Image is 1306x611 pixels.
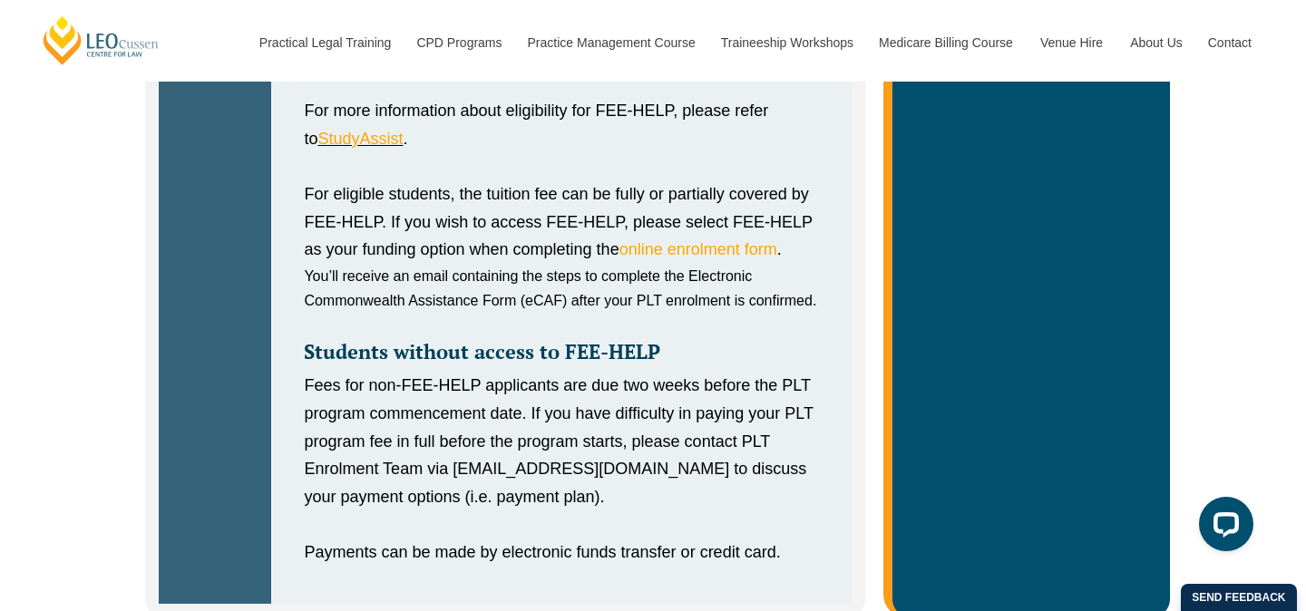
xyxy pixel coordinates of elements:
[304,268,816,308] span: You’ll receive an email containing the steps to complete the Electronic Commonwealth Assistance F...
[304,180,818,264] div: For eligible students, the tuition fee can be fully or partially covered by FEE-HELP. If you wish...
[246,4,404,82] a: Practical Legal Training
[403,4,513,82] a: CPD Programs
[41,15,161,66] a: [PERSON_NAME] Centre for Law
[865,4,1027,82] a: Medicare Billing Course
[1184,490,1261,566] iframe: LiveChat chat widget
[1194,4,1265,82] a: Contact
[304,338,660,364] strong: Students without access to FEE-HELP
[707,4,865,82] a: Traineeship Workshops
[619,240,777,258] a: online enrolment form
[317,130,403,148] a: StudyAssist
[1116,4,1194,82] a: About Us
[1027,4,1116,82] a: Venue Hire
[304,372,818,510] div: Fees for non-FEE-HELP applicants are due two weeks before the PLT program commencement date. If y...
[304,538,818,567] div: Payments can be made by electronic funds transfer or credit card.
[514,4,707,82] a: Practice Management Course
[304,97,818,152] div: For more information about eligibility for FEE-HELP, please refer to .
